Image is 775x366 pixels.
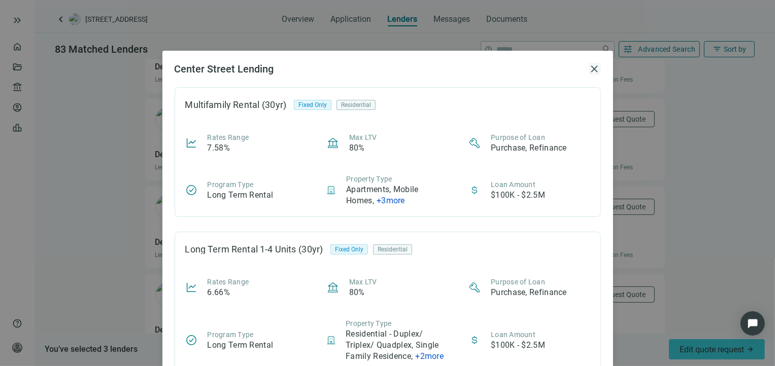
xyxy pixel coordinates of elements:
[740,311,765,336] div: Open Intercom Messenger
[298,100,327,110] span: Fixed Only
[346,329,439,361] span: Residential - Duplex/ Triplex/ Quadplex, Single Family Residence ,
[208,340,274,351] article: Long Term Rental
[491,340,545,351] article: $100K - $2.5M
[491,287,567,298] article: Purchase, Refinance
[491,190,545,201] article: $100K - $2.5M
[175,63,585,75] h2: Center Street Lending
[349,287,365,298] article: 80%
[335,244,363,254] span: Fixed Only
[185,100,260,110] div: Multifamily Rental
[296,242,330,257] div: (30yr)
[185,244,296,254] div: Long Term Rental 1-4 Units
[208,190,274,201] article: Long Term Rental
[346,319,391,327] span: Property Type
[349,142,365,154] article: 80%
[346,185,418,205] span: Apartments, Mobile Homes ,
[491,142,567,154] article: Purchase, Refinance
[589,63,601,75] button: close
[336,100,376,110] div: Residential
[208,142,230,154] article: 7.58%
[208,180,254,189] span: Program Type
[349,133,377,141] span: Max LTV
[208,133,249,141] span: Rates Range
[491,278,545,286] span: Purpose of Loan
[373,244,412,254] div: Residential
[346,175,392,183] span: Property Type
[377,196,405,205] span: + 3 more
[208,278,249,286] span: Rates Range
[415,351,444,361] span: + 2 more
[491,133,545,141] span: Purpose of Loan
[491,180,535,189] span: Loan Amount
[208,287,230,298] article: 6.66%
[349,278,377,286] span: Max LTV
[208,331,254,339] span: Program Type
[259,98,294,112] div: (30yr)
[491,331,535,339] span: Loan Amount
